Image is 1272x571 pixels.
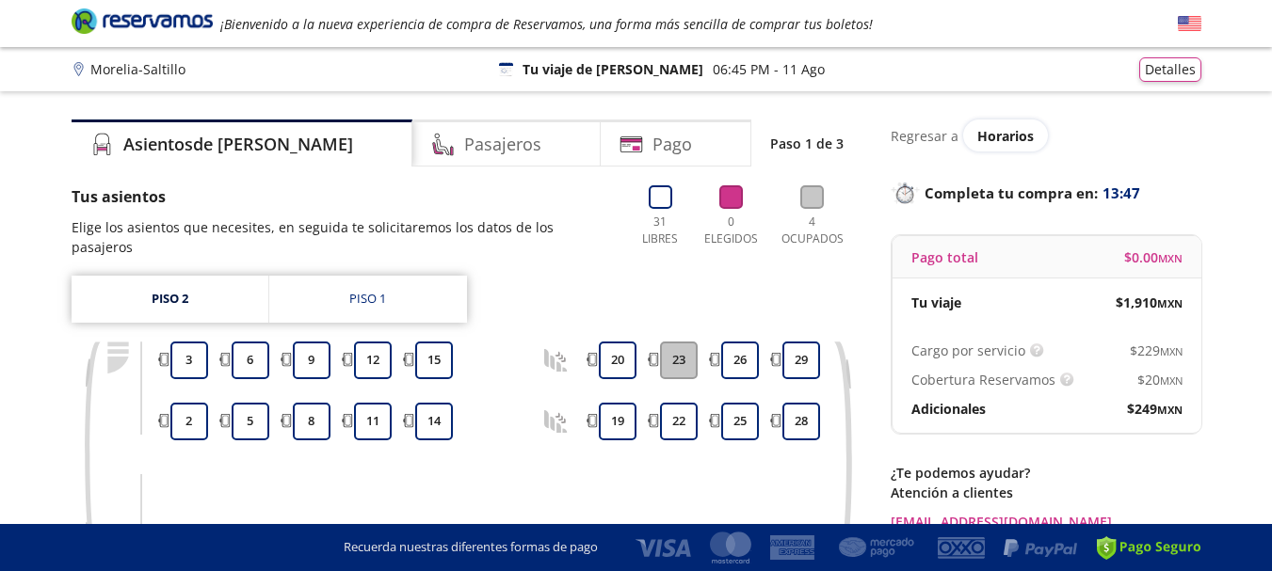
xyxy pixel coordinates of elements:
[1160,344,1183,358] small: MXN
[660,403,698,440] button: 22
[72,276,268,323] a: Piso 2
[660,341,698,379] button: 23
[1127,399,1183,419] span: $ 249
[1137,370,1183,389] span: $ 20
[652,132,692,157] h4: Pago
[891,126,958,146] p: Regresar a
[1158,251,1183,265] small: MXN
[721,403,759,440] button: 25
[232,341,269,379] button: 6
[523,59,703,79] p: Tu viaje de [PERSON_NAME]
[977,127,1034,145] span: Horarios
[635,214,686,247] p: 31 Libres
[344,538,598,557] p: Recuerda nuestras diferentes formas de pago
[911,293,961,312] p: Tu viaje
[72,7,213,40] a: Brand Logo
[770,134,844,153] p: Paso 1 de 3
[911,370,1055,389] p: Cobertura Reservamos
[1157,296,1183,310] small: MXN
[170,403,208,440] button: 2
[891,180,1201,206] p: Completa tu compra en :
[293,403,330,440] button: 8
[782,341,820,379] button: 29
[354,341,392,379] button: 12
[1116,293,1183,312] span: $ 1,910
[891,119,1201,151] div: Regresar a ver horarios
[232,403,269,440] button: 5
[464,132,541,157] h4: Pasajeros
[891,512,1201,531] a: [EMAIL_ADDRESS][DOMAIN_NAME]
[90,59,185,79] p: Morelia - Saltillo
[1103,182,1140,204] span: 13:47
[891,463,1201,483] p: ¿Te podemos ayudar?
[1124,247,1183,267] span: $ 0.00
[777,214,848,247] p: 4 Ocupados
[713,59,825,79] p: 06:45 PM - 11 Ago
[700,214,763,247] p: 0 Elegidos
[415,341,453,379] button: 15
[1130,341,1183,360] span: $ 229
[72,217,616,257] p: Elige los asientos que necesites, en seguida te solicitaremos los datos de los pasajeros
[72,185,616,208] p: Tus asientos
[269,276,467,323] a: Piso 1
[72,7,213,35] i: Brand Logo
[349,290,386,309] div: Piso 1
[1157,403,1183,417] small: MXN
[170,341,208,379] button: 3
[1139,57,1201,82] button: Detalles
[1178,12,1201,36] button: English
[1160,373,1183,388] small: MXN
[354,403,392,440] button: 11
[599,341,636,379] button: 20
[293,341,330,379] button: 9
[220,15,873,33] em: ¡Bienvenido a la nueva experiencia de compra de Reservamos, una forma más sencilla de comprar tus...
[911,341,1025,360] p: Cargo por servicio
[599,403,636,440] button: 19
[911,399,986,419] p: Adicionales
[721,341,759,379] button: 26
[123,132,353,157] h4: Asientos de [PERSON_NAME]
[891,483,1201,502] p: Atención a clientes
[782,403,820,440] button: 28
[911,247,978,267] p: Pago total
[415,403,453,440] button: 14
